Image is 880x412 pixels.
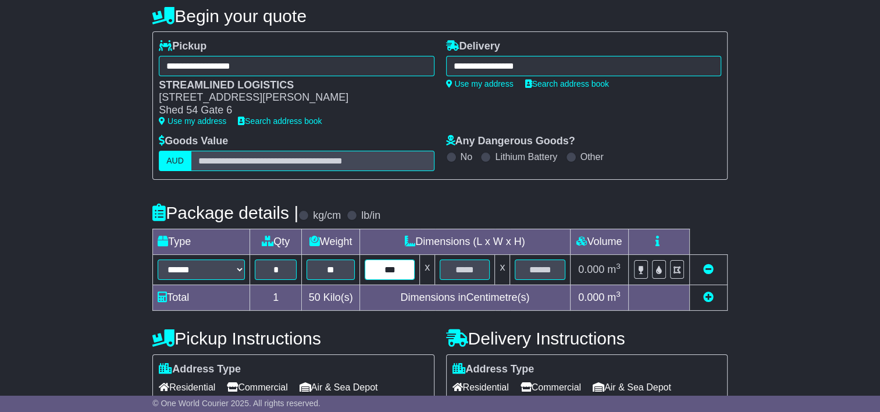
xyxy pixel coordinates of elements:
a: Remove this item [703,264,714,275]
td: 1 [250,285,302,310]
a: Use my address [159,116,226,126]
span: Air & Sea Depot [593,378,671,396]
a: Add new item [703,292,714,303]
span: © One World Courier 2025. All rights reserved. [152,399,320,408]
a: Use my address [446,79,514,88]
td: Dimensions in Centimetre(s) [359,285,570,310]
td: Volume [570,229,628,254]
td: x [495,254,510,285]
label: No [461,151,472,162]
span: Air & Sea Depot [300,378,378,396]
div: STREAMLINED LOGISTICS [159,79,422,92]
span: Commercial [521,378,581,396]
label: Lithium Battery [495,151,557,162]
h4: Delivery Instructions [446,329,728,348]
span: Residential [453,378,509,396]
sup: 3 [616,262,621,271]
a: Search address book [238,116,322,126]
label: kg/cm [313,209,341,222]
td: Total [153,285,250,310]
label: Other [580,151,604,162]
label: Delivery [446,40,500,53]
div: [STREET_ADDRESS][PERSON_NAME] [159,91,422,104]
div: Shed 54 Gate 6 [159,104,422,117]
span: Commercial [227,378,287,396]
h4: Package details | [152,203,298,222]
td: Kilo(s) [302,285,360,310]
label: Address Type [159,363,241,376]
label: Any Dangerous Goods? [446,135,575,148]
label: Goods Value [159,135,228,148]
span: m [607,264,621,275]
td: Weight [302,229,360,254]
span: 0.000 [578,292,604,303]
label: lb/in [361,209,380,222]
span: 0.000 [578,264,604,275]
span: Residential [159,378,215,396]
a: Search address book [525,79,609,88]
label: Address Type [453,363,535,376]
td: Dimensions (L x W x H) [359,229,570,254]
span: m [607,292,621,303]
h4: Begin your quote [152,6,728,26]
label: Pickup [159,40,206,53]
sup: 3 [616,290,621,299]
span: 50 [309,292,320,303]
td: Qty [250,229,302,254]
td: Type [153,229,250,254]
td: x [420,254,435,285]
h4: Pickup Instructions [152,329,434,348]
label: AUD [159,151,191,171]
